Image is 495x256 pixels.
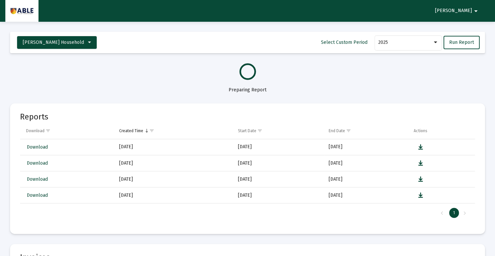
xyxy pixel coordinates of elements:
span: [PERSON_NAME] [435,8,472,14]
td: Column End Date [324,123,409,139]
span: [PERSON_NAME] Household [23,39,84,45]
span: Download [27,144,48,150]
div: Previous Page [436,208,447,218]
span: 2025 [378,39,388,45]
div: Page Navigation [20,203,475,222]
td: [DATE] [233,155,324,171]
span: Select Custom Period [321,39,367,45]
mat-icon: arrow_drop_down [472,4,480,18]
div: End Date [329,128,345,134]
button: [PERSON_NAME] Household [17,36,97,49]
div: Start Date [238,128,256,134]
span: Show filter options for column 'End Date' [346,128,351,133]
div: [DATE] [119,176,229,183]
td: Column Created Time [114,123,233,139]
button: [PERSON_NAME] [427,4,488,17]
span: Show filter options for column 'Start Date' [257,128,262,133]
img: Dashboard [10,4,33,18]
td: [DATE] [233,139,324,155]
td: Column Actions [409,123,475,139]
div: Actions [414,128,427,134]
span: Download [27,160,48,166]
span: Show filter options for column 'Download' [46,128,51,133]
div: Download [26,128,45,134]
div: Preparing Report [10,80,485,93]
div: [DATE] [119,144,229,150]
button: Run Report [443,36,480,49]
span: Show filter options for column 'Created Time' [149,128,154,133]
td: [DATE] [324,139,409,155]
div: Next Page [459,208,470,218]
td: [DATE] [233,187,324,203]
td: [DATE] [324,171,409,187]
div: [DATE] [119,192,229,199]
div: Created Time [119,128,143,134]
div: Data grid [20,123,475,222]
div: Page 1 [449,208,459,218]
td: [DATE] [324,155,409,171]
span: Download [27,192,48,198]
mat-card-title: Reports [20,113,48,120]
td: [DATE] [233,171,324,187]
td: Column Start Date [233,123,324,139]
span: Download [27,176,48,182]
div: [DATE] [119,160,229,167]
td: Column Download [20,123,114,139]
td: [DATE] [324,187,409,203]
span: Run Report [449,39,474,45]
